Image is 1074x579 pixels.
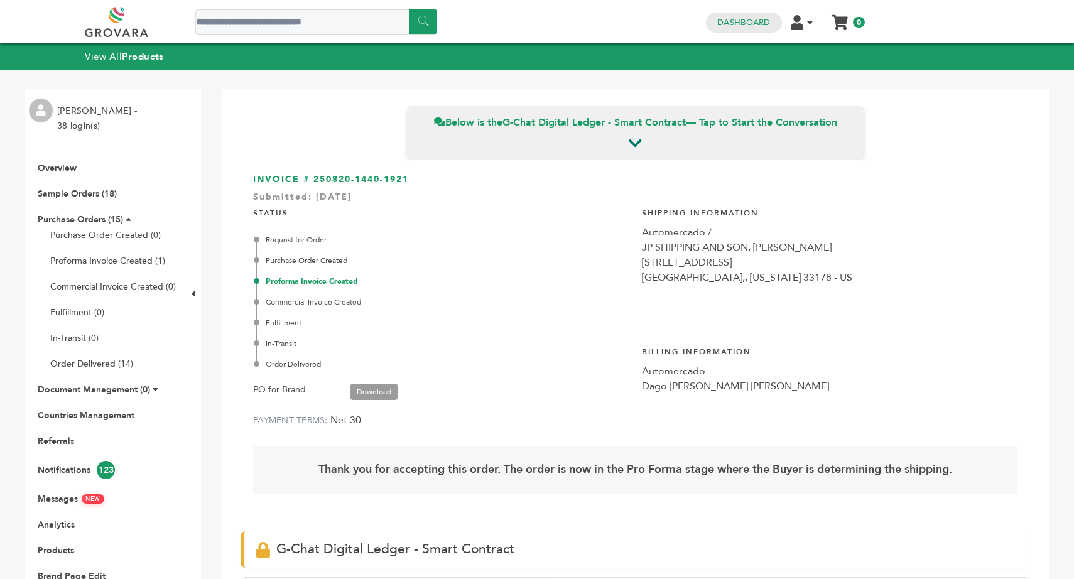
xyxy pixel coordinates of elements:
[256,234,629,246] div: Request for Order
[50,332,99,344] a: In-Transit (0)
[853,17,865,28] span: 0
[50,281,176,293] a: Commercial Invoice Created (0)
[82,494,104,504] span: NEW
[642,240,1018,255] div: JP SHIPPING AND SON, [PERSON_NAME]
[256,359,629,370] div: Order Delivered
[642,255,1018,270] div: [STREET_ADDRESS]
[195,9,437,35] input: Search a product or brand...
[330,413,361,427] span: Net 30
[642,225,1018,240] div: Automercado /
[38,493,104,505] a: MessagesNEW
[642,270,1018,285] div: [GEOGRAPHIC_DATA],, [US_STATE] 33178 - US
[85,50,164,63] a: View AllProducts
[253,382,306,398] label: PO for Brand
[253,198,629,225] h4: STATUS
[256,296,629,308] div: Commercial Invoice Created
[833,11,847,24] a: My Cart
[50,255,165,267] a: Proforma Invoice Created (1)
[253,173,1017,186] h3: INVOICE # 250820-1440-1921
[57,104,140,134] li: [PERSON_NAME] - 38 login(s)
[256,255,629,266] div: Purchase Order Created
[253,414,328,426] label: PAYMENT TERMS:
[502,116,686,129] strong: G-Chat Digital Ledger - Smart Contract
[434,116,837,129] span: Below is the — Tap to Start the Conversation
[38,214,123,225] a: Purchase Orders (15)
[276,540,514,558] span: G-Chat Digital Ledger - Smart Contract
[50,306,104,318] a: Fulfillment (0)
[38,384,150,396] a: Document Management (0)
[38,409,134,421] a: Countries Management
[38,188,117,200] a: Sample Orders (18)
[38,435,74,447] a: Referrals
[256,276,629,287] div: Proforma Invoice Created
[642,364,1018,379] div: Automercado
[29,99,53,122] img: profile.png
[253,191,1017,210] div: Submitted: [DATE]
[38,519,75,531] a: Analytics
[50,358,133,370] a: Order Delivered (14)
[717,17,770,28] a: Dashboard
[97,461,115,479] span: 123
[253,446,1017,494] div: Thank you for accepting this order. The order is now in the Pro Forma stage where the Buyer is de...
[256,338,629,349] div: In-Transit
[122,50,163,63] strong: Products
[256,317,629,328] div: Fulfillment
[50,229,161,241] a: Purchase Order Created (0)
[642,337,1018,364] h4: Billing Information
[38,464,115,476] a: Notifications123
[38,162,77,174] a: Overview
[350,384,398,400] a: Download
[38,544,74,556] a: Products
[642,198,1018,225] h4: Shipping Information
[642,379,1018,394] div: Dago [PERSON_NAME] [PERSON_NAME]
